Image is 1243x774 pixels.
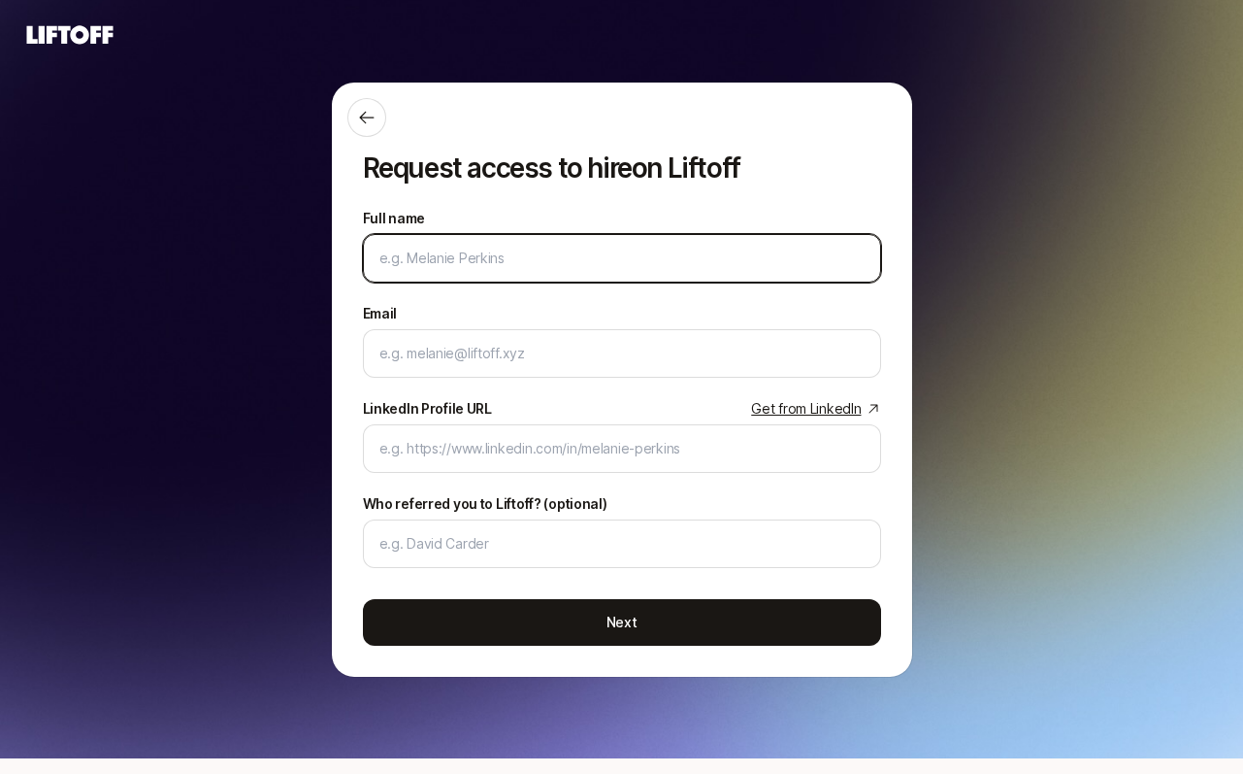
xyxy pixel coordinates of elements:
[363,152,881,184] p: Request access to hire
[632,151,740,185] span: on Liftoff
[379,437,865,460] input: e.g. https://www.linkedin.com/in/melanie-perkins
[379,532,865,555] input: e.g. David Carder
[363,207,425,230] label: Full name
[363,302,398,325] label: Email
[363,599,881,646] button: Next
[363,492,607,516] label: Who referred you to Liftoff? (optional)
[751,397,880,421] a: Get from LinkedIn
[363,397,492,421] div: LinkedIn Profile URL
[379,342,865,365] input: e.g. melanie@liftoff.xyz
[379,247,865,270] input: e.g. Melanie Perkins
